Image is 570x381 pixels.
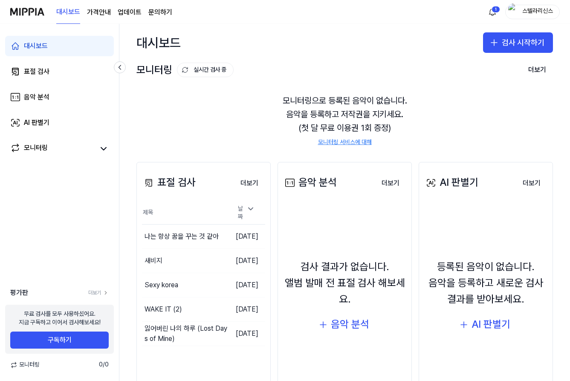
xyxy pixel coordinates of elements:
a: 모니터링 [10,143,95,155]
div: 나는 항상 꿈을 꾸는 것 같아 [145,231,219,242]
span: 0 / 0 [99,361,109,369]
div: 음악 분석 [283,174,337,190]
button: 더보기 [521,61,553,78]
a: 더보기 [375,174,406,192]
div: 등록된 음악이 없습니다. 음악을 등록하고 새로운 검사 결과를 받아보세요. [424,259,547,308]
div: 날짜 [234,202,258,224]
a: 업데이트 [118,7,142,17]
div: AI 판별기 [24,118,49,128]
span: 모니터링 [10,361,40,369]
div: 모니터링 [136,62,234,78]
td: [DATE] [228,273,265,297]
a: 대시보드 [56,0,80,24]
div: 1 [492,6,500,13]
div: 잃어버린 나의 하루 (Lost Days of Mine) [145,323,228,344]
a: 가격안내 [87,7,111,17]
button: 더보기 [516,175,547,192]
div: 표절 검사 [142,174,196,190]
div: 음악 분석 [24,92,49,102]
a: 문의하기 [148,7,172,17]
a: 모니터링 서비스에 대해 [318,138,372,147]
div: 무료 검사를 모두 사용하셨어요. 지금 구독하고 이어서 검사해보세요! [19,310,101,326]
button: 검사 시작하기 [483,32,553,53]
a: 대시보드 [5,36,114,56]
td: [DATE] [228,321,265,346]
button: AI 판별기 [453,315,519,335]
td: [DATE] [228,297,265,321]
img: profile [508,3,518,20]
div: 스텔라리신스 [521,7,554,16]
button: 더보기 [375,175,406,192]
a: 더보기 [516,174,547,192]
button: profile스텔라리신스 [505,5,560,19]
button: 더보기 [234,175,265,192]
a: 음악 분석 [5,87,114,107]
td: [DATE] [228,224,265,248]
div: AI 판별기 [424,174,478,190]
div: 대시보드 [24,41,48,51]
td: [DATE] [228,248,265,273]
a: AI 판별기 [5,113,114,133]
div: 표절 검사 [24,66,49,77]
img: 알림 [487,7,498,17]
div: Sexy korea [145,280,178,290]
div: 새비지 [145,256,162,266]
th: 제목 [142,202,228,225]
div: 모니터링 [24,143,48,155]
div: AI 판별기 [472,316,510,332]
span: 평가판 [10,288,28,298]
div: 검사 결과가 없습니다. 앨범 발매 전 표절 검사 해보세요. [283,259,406,308]
button: 구독하기 [10,332,109,349]
div: WAKE IT (2) [145,304,182,315]
button: 음악 분석 [312,315,378,335]
div: 대시보드 [136,32,181,53]
div: 모니터링으로 등록된 음악이 없습니다. 음악을 등록하고 저작권을 지키세요. (첫 달 무료 이용권 1회 증정) [136,84,553,157]
a: 더보기 [88,289,109,297]
button: 실시간 검사 중 [177,63,234,77]
a: 표절 검사 [5,61,114,82]
a: 더보기 [234,174,265,192]
button: 알림1 [486,5,499,19]
div: 음악 분석 [331,316,369,332]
